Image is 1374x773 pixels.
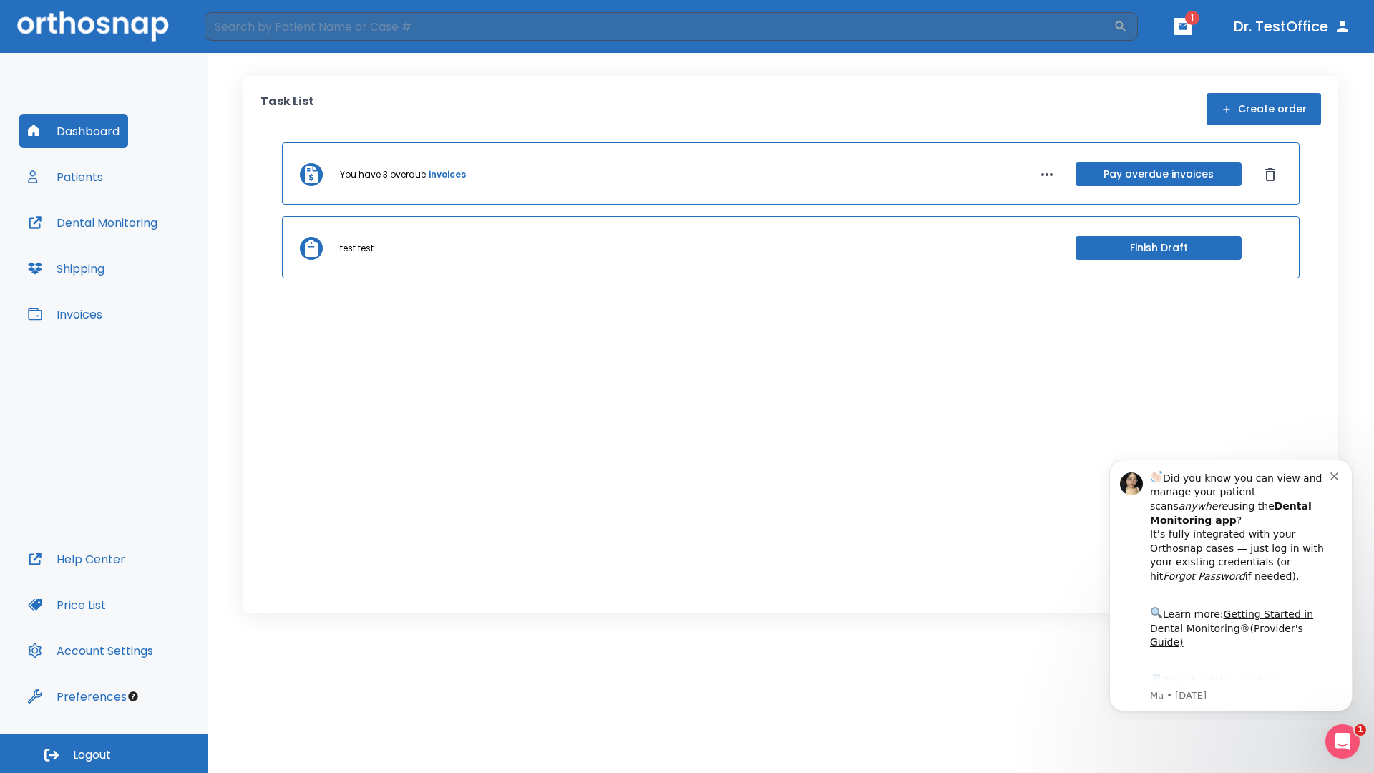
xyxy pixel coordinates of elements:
[73,747,111,763] span: Logout
[243,22,254,34] button: Dismiss notification
[17,11,169,41] img: Orthosnap
[1088,447,1374,720] iframe: Intercom notifications message
[19,588,114,622] button: Price List
[62,225,243,298] div: Download the app: | ​ Let us know if you need help getting started!
[19,251,113,286] button: Shipping
[19,297,111,331] button: Invoices
[19,542,134,576] button: Help Center
[1259,163,1282,186] button: Dismiss
[19,633,162,668] button: Account Settings
[1355,724,1366,736] span: 1
[1076,236,1242,260] button: Finish Draft
[19,160,112,194] button: Patients
[1228,14,1357,39] button: Dr. TestOffice
[62,228,190,254] a: App Store
[127,690,140,703] div: Tooltip anchor
[19,679,135,714] button: Preferences
[1185,11,1199,25] span: 1
[340,242,374,255] p: test test
[19,205,166,240] button: Dental Monitoring
[340,168,426,181] p: You have 3 overdue
[260,93,314,125] p: Task List
[205,12,1114,41] input: Search by Patient Name or Case #
[19,114,128,148] button: Dashboard
[62,243,243,256] p: Message from Ma, sent 7w ago
[1207,93,1321,125] button: Create order
[1325,724,1360,759] iframe: Intercom live chat
[429,168,466,181] a: invoices
[1076,162,1242,186] button: Pay overdue invoices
